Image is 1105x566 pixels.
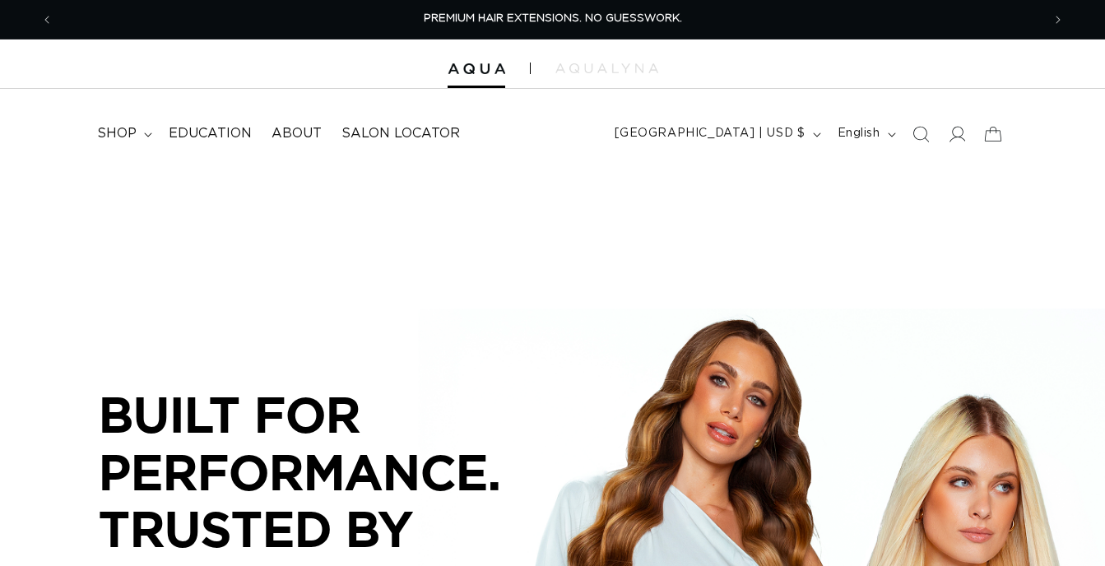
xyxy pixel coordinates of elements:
[838,125,880,142] span: English
[97,125,137,142] span: shop
[332,115,470,152] a: Salon Locator
[424,13,682,24] span: PREMIUM HAIR EXTENSIONS. NO GUESSWORK.
[448,63,505,75] img: Aqua Hair Extensions
[605,118,828,150] button: [GEOGRAPHIC_DATA] | USD $
[159,115,262,152] a: Education
[341,125,460,142] span: Salon Locator
[615,125,806,142] span: [GEOGRAPHIC_DATA] | USD $
[262,115,332,152] a: About
[87,115,159,152] summary: shop
[169,125,252,142] span: Education
[1040,4,1076,35] button: Next announcement
[29,4,65,35] button: Previous announcement
[555,63,658,73] img: aqualyna.com
[903,116,939,152] summary: Search
[272,125,322,142] span: About
[828,118,903,150] button: English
